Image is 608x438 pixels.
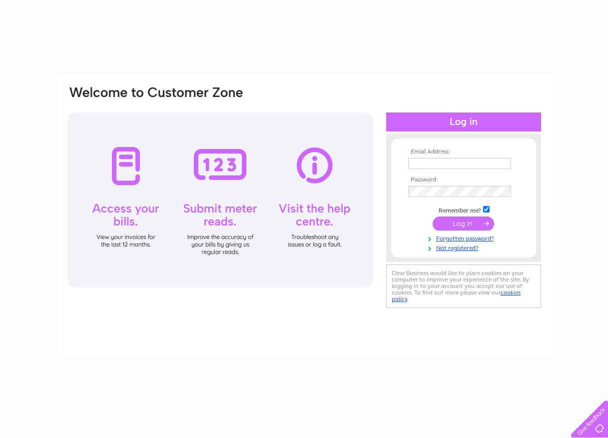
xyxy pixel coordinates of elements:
[386,264,541,308] div: Clear Business would like to place cookies on your computer to improve your experience of the sit...
[392,289,521,302] a: cookies policy
[408,242,522,252] a: Not registered?
[406,204,522,214] td: Remember me?
[406,148,522,155] th: Email Address:
[433,216,494,230] input: Submit
[406,176,522,183] th: Password:
[408,233,522,242] a: Forgotten password?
